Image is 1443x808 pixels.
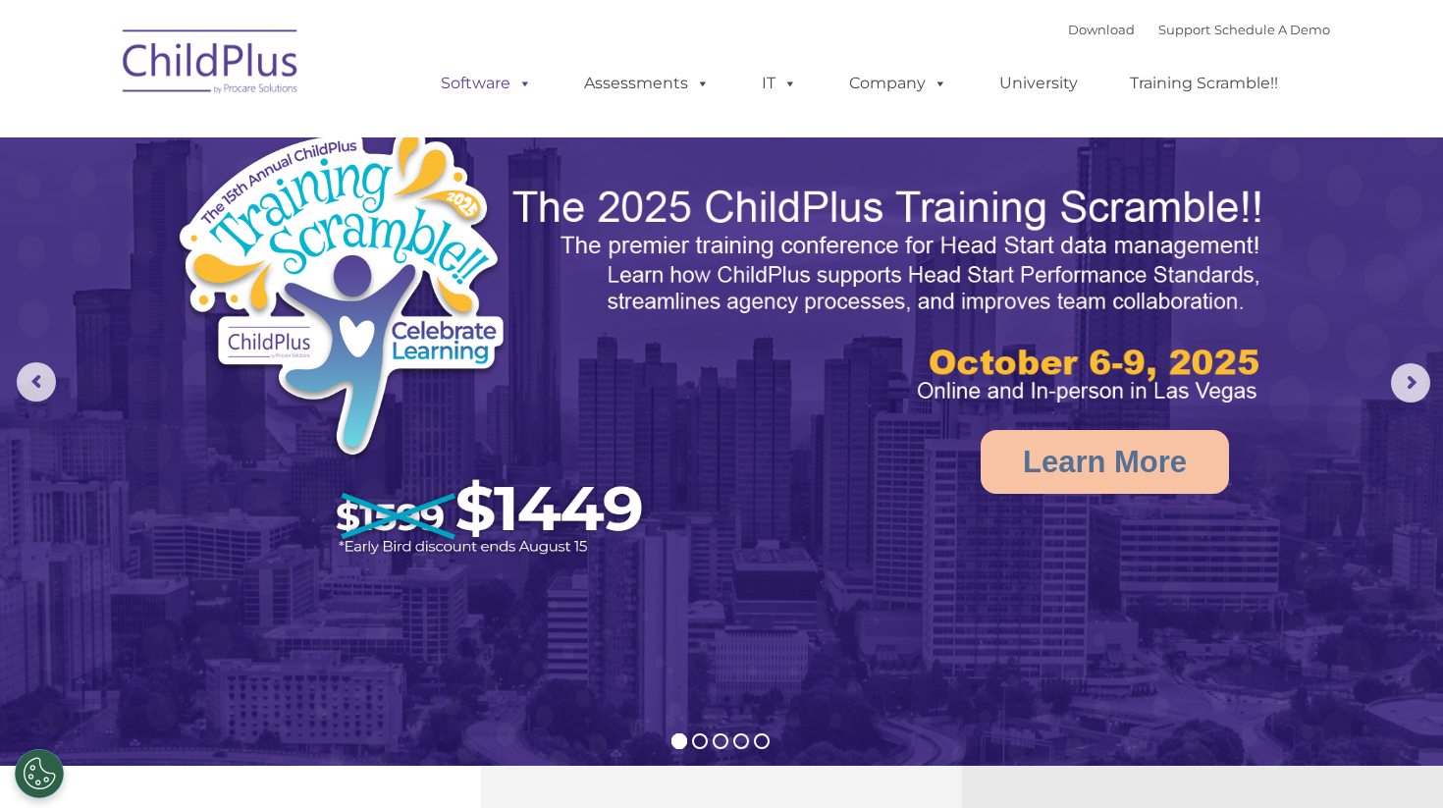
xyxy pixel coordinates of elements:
[1158,22,1210,37] a: Support
[273,130,333,144] span: Last name
[829,64,967,103] a: Company
[1110,64,1298,103] a: Training Scramble!!
[1068,22,1135,37] a: Download
[1214,22,1330,37] a: Schedule A Demo
[113,16,309,114] img: ChildPlus by Procare Solutions
[564,64,729,103] a: Assessments
[742,64,817,103] a: IT
[273,210,356,225] span: Phone number
[1068,22,1330,37] font: |
[421,64,552,103] a: Software
[1112,596,1443,808] iframe: Chat Widget
[981,430,1229,494] a: Learn More
[15,749,64,798] button: Cookies Settings
[980,64,1097,103] a: University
